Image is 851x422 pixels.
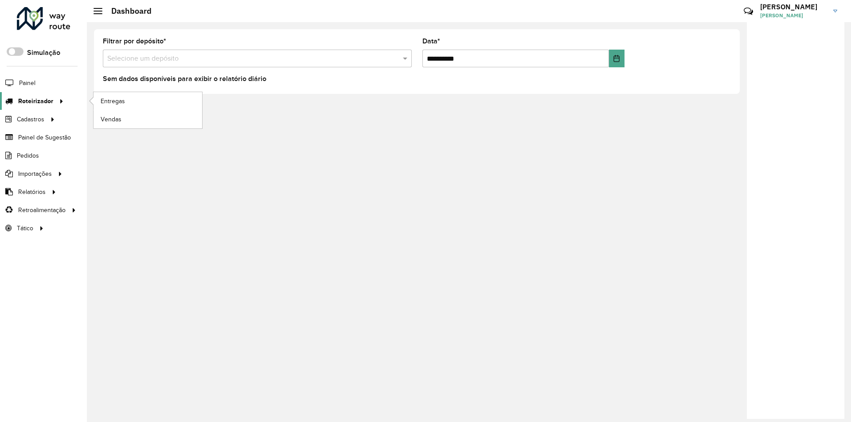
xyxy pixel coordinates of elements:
button: Choose Date [609,50,625,67]
span: Relatórios [18,187,46,197]
span: Cadastros [17,115,44,124]
span: Vendas [101,115,121,124]
a: Vendas [94,110,202,128]
label: Data [422,36,440,46]
h3: [PERSON_NAME] [760,3,827,11]
h2: Dashboard [102,6,152,16]
label: Filtrar por depósito [103,36,166,46]
label: Sem dados disponíveis para exibir o relatório diário [103,74,266,84]
span: Retroalimentação [18,205,66,215]
span: Painel de Sugestão [18,133,71,142]
a: Contato Rápido [739,2,758,21]
a: Entregas [94,92,202,110]
span: Importações [18,169,52,178]
span: Roteirizador [18,97,53,106]
span: Entregas [101,97,125,106]
label: Simulação [27,47,60,58]
span: [PERSON_NAME] [760,12,827,19]
span: Pedidos [17,151,39,160]
span: Painel [19,78,35,88]
span: Tático [17,224,33,233]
